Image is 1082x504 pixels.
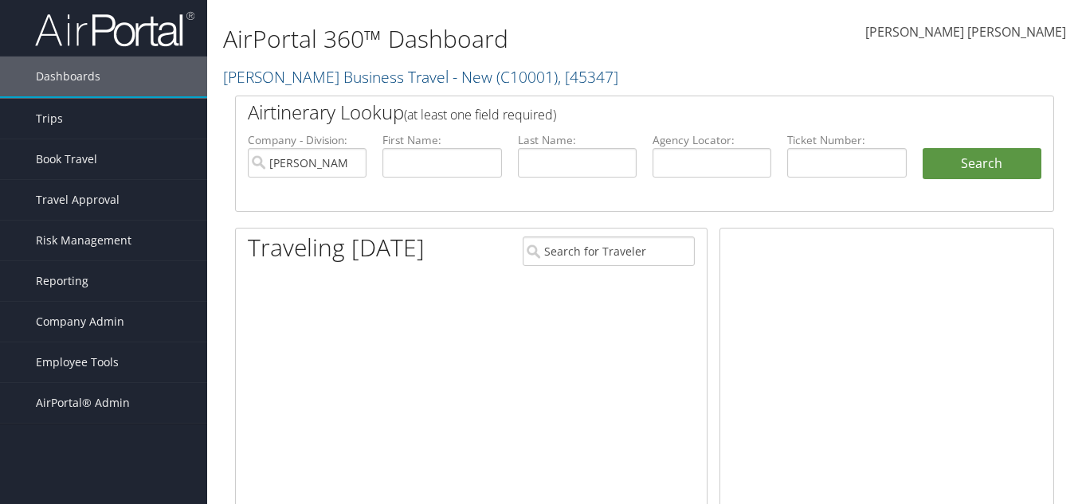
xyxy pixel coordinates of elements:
span: ( C10001 ) [496,66,558,88]
span: (at least one field required) [404,106,556,123]
span: Dashboards [36,57,100,96]
span: Company Admin [36,302,124,342]
button: Search [923,148,1041,180]
span: Reporting [36,261,88,301]
label: First Name: [382,132,501,148]
h2: Airtinerary Lookup [248,99,974,126]
a: [PERSON_NAME] Business Travel - New [223,66,618,88]
h1: Traveling [DATE] [248,231,425,264]
a: [PERSON_NAME] [PERSON_NAME] [865,8,1066,57]
label: Last Name: [518,132,637,148]
span: Book Travel [36,139,97,179]
span: Risk Management [36,221,131,260]
span: Travel Approval [36,180,120,220]
label: Company - Division: [248,132,367,148]
span: Employee Tools [36,342,119,382]
input: Search for Traveler [523,236,695,266]
span: AirPortal® Admin [36,383,130,423]
span: , [ 45347 ] [558,66,618,88]
span: Trips [36,99,63,139]
img: airportal-logo.png [35,10,194,48]
label: Agency Locator: [653,132,771,148]
label: Ticket Number: [787,132,906,148]
h1: AirPortal 360™ Dashboard [223,22,785,56]
span: [PERSON_NAME] [PERSON_NAME] [865,23,1066,41]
